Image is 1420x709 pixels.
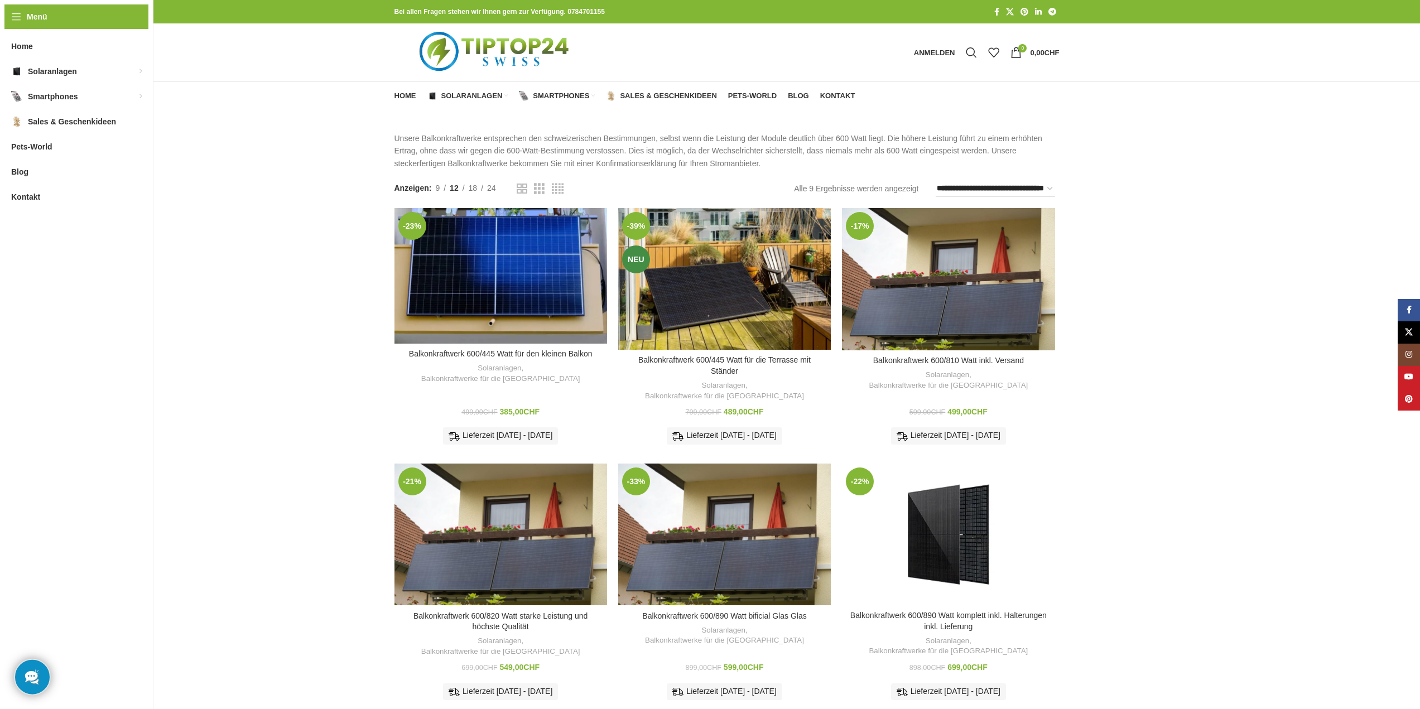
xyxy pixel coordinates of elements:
[622,467,650,495] span: -33%
[748,407,764,416] span: CHF
[618,464,831,606] a: Balkonkraftwerk 600/890 Watt bificial Glas Glas
[848,370,1049,390] div: ,
[400,636,601,657] div: ,
[1018,44,1027,52] span: 0
[11,187,40,207] span: Kontakt
[389,85,861,107] div: Hauptnavigation
[971,663,988,672] span: CHF
[701,625,745,636] a: Solaranlagen
[624,625,825,646] div: ,
[534,182,545,196] a: Rasteransicht 3
[622,212,650,240] span: -39%
[914,49,955,56] span: Anmelden
[1044,49,1060,57] span: CHF
[1005,41,1065,64] a: 0 0,00CHF
[842,208,1055,350] a: Balkonkraftwerk 600/810 Watt inkl. Versand
[728,85,777,107] a: Pets-World
[1398,366,1420,388] a: YouTube Social Link
[991,4,1003,20] a: Facebook Social Link
[398,212,426,240] span: -23%
[519,85,595,107] a: Smartphones
[469,184,478,192] span: 18
[27,11,47,23] span: Menü
[667,683,782,700] div: Lieferzeit [DATE] - [DATE]
[936,181,1055,197] select: Shop-Reihenfolge
[478,363,521,374] a: Solaranlagen
[421,374,580,384] a: Balkonkraftwerke für die [GEOGRAPHIC_DATA]
[931,408,945,416] span: CHF
[11,137,52,157] span: Pets-World
[728,91,777,100] span: Pets-World
[707,408,721,416] span: CHF
[873,356,1024,365] a: Balkonkraftwerk 600/810 Watt inkl. Versand
[891,683,1006,700] div: Lieferzeit [DATE] - [DATE]
[931,664,945,672] span: CHF
[947,407,988,416] bdi: 499,00
[443,683,558,700] div: Lieferzeit [DATE] - [DATE]
[523,407,540,416] span: CHF
[846,212,874,240] span: -17%
[11,162,28,182] span: Blog
[686,664,721,672] bdi: 899,00
[1398,299,1420,321] a: Facebook Social Link
[500,407,540,416] bdi: 385,00
[413,611,588,631] a: Balkonkraftwerk 600/820 Watt starke Leistung und höchste Qualität
[11,66,22,77] img: Solaranlagen
[398,467,426,495] span: -21%
[461,408,497,416] bdi: 499,00
[618,208,831,350] a: Balkonkraftwerk 600/445 Watt für die Terrasse mit Ständer
[435,184,440,192] span: 9
[487,184,496,192] span: 24
[394,182,432,194] span: Anzeigen
[1045,4,1060,20] a: Telegram Social Link
[461,664,497,672] bdi: 699,00
[1398,344,1420,366] a: Instagram Social Link
[620,91,716,100] span: Sales & Geschenkideen
[394,85,416,107] a: Home
[926,636,969,647] a: Solaranlagen
[394,132,1060,170] p: Unsere Balkonkraftwerke entsprechen den schweizerischen Bestimmungen, selbst wenn die Leistung de...
[701,380,745,391] a: Solaranlagen
[483,408,498,416] span: CHF
[28,112,116,132] span: Sales & Geschenkideen
[483,664,498,672] span: CHF
[1003,4,1017,20] a: X Social Link
[794,182,918,195] p: Alle 9 Ergebnisse werden angezeigt
[606,85,716,107] a: Sales & Geschenkideen
[400,363,601,384] div: ,
[848,636,1049,657] div: ,
[748,663,764,672] span: CHF
[869,646,1028,657] a: Balkonkraftwerke für die [GEOGRAPHIC_DATA]
[394,91,416,100] span: Home
[394,47,597,56] a: Logo der Website
[427,85,508,107] a: Solaranlagen
[1017,4,1032,20] a: Pinterest Social Link
[552,182,564,196] a: Rasteransicht 4
[908,41,961,64] a: Anmelden
[869,380,1028,391] a: Balkonkraftwerke für die [GEOGRAPHIC_DATA]
[820,85,855,107] a: Kontakt
[1398,388,1420,411] a: Pinterest Social Link
[394,8,605,16] strong: Bei allen Fragen stehen wir Ihnen gern zur Verfügung. 0784701155
[642,611,806,620] a: Balkonkraftwerk 600/890 Watt bificial Glas Glas
[394,23,597,81] img: Tiptop24 Nachhaltige & Faire Produkte
[724,407,764,416] bdi: 489,00
[842,464,1055,605] a: Balkonkraftwerk 600/890 Watt komplett inkl. Halterungen inkl. Lieferung
[443,427,558,444] div: Lieferzeit [DATE] - [DATE]
[724,663,764,672] bdi: 599,00
[1030,49,1059,57] bdi: 0,00
[394,464,607,606] a: Balkonkraftwerk 600/820 Watt starke Leistung und höchste Qualität
[788,85,809,107] a: Blog
[686,408,721,416] bdi: 799,00
[11,116,22,127] img: Sales & Geschenkideen
[971,407,988,416] span: CHF
[788,91,809,100] span: Blog
[28,86,78,107] span: Smartphones
[846,467,874,495] span: -22%
[638,355,811,375] a: Balkonkraftwerk 600/445 Watt für die Terrasse mit Ständer
[11,91,22,102] img: Smartphones
[947,663,988,672] bdi: 699,00
[926,370,969,380] a: Solaranlagen
[960,41,983,64] a: Suche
